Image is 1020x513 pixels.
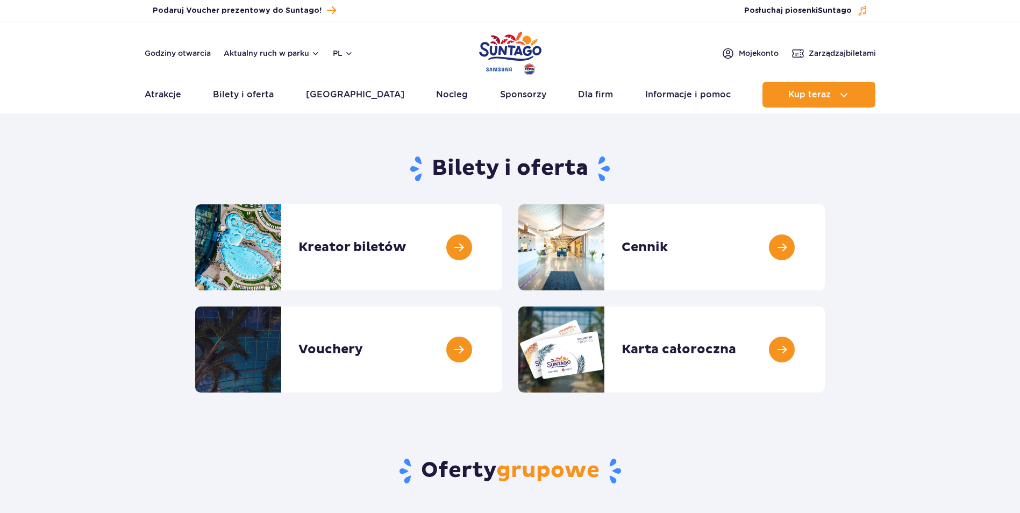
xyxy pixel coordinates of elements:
button: Aktualny ruch w parku [224,49,320,58]
span: Kup teraz [788,90,831,99]
a: Sponsorzy [500,82,546,108]
a: [GEOGRAPHIC_DATA] [306,82,404,108]
a: Park of Poland [479,27,541,76]
h2: Oferty [195,457,825,485]
a: Bilety i oferta [213,82,274,108]
a: Nocleg [436,82,468,108]
button: Posłuchaj piosenkiSuntago [744,5,868,16]
h1: Bilety i oferta [195,155,825,183]
a: Zarządzajbiletami [791,47,876,60]
a: Godziny otwarcia [145,48,211,59]
a: Atrakcje [145,82,181,108]
span: Podaruj Voucher prezentowy do Suntago! [153,5,322,16]
a: Mojekonto [722,47,779,60]
a: Dla firm [578,82,613,108]
button: Kup teraz [762,82,875,108]
span: Zarządzaj biletami [809,48,876,59]
span: Suntago [818,7,852,15]
a: Informacje i pomoc [645,82,731,108]
span: Posłuchaj piosenki [744,5,852,16]
span: grupowe [496,457,600,484]
button: pl [333,48,353,59]
span: Moje konto [739,48,779,59]
a: Podaruj Voucher prezentowy do Suntago! [153,3,336,18]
